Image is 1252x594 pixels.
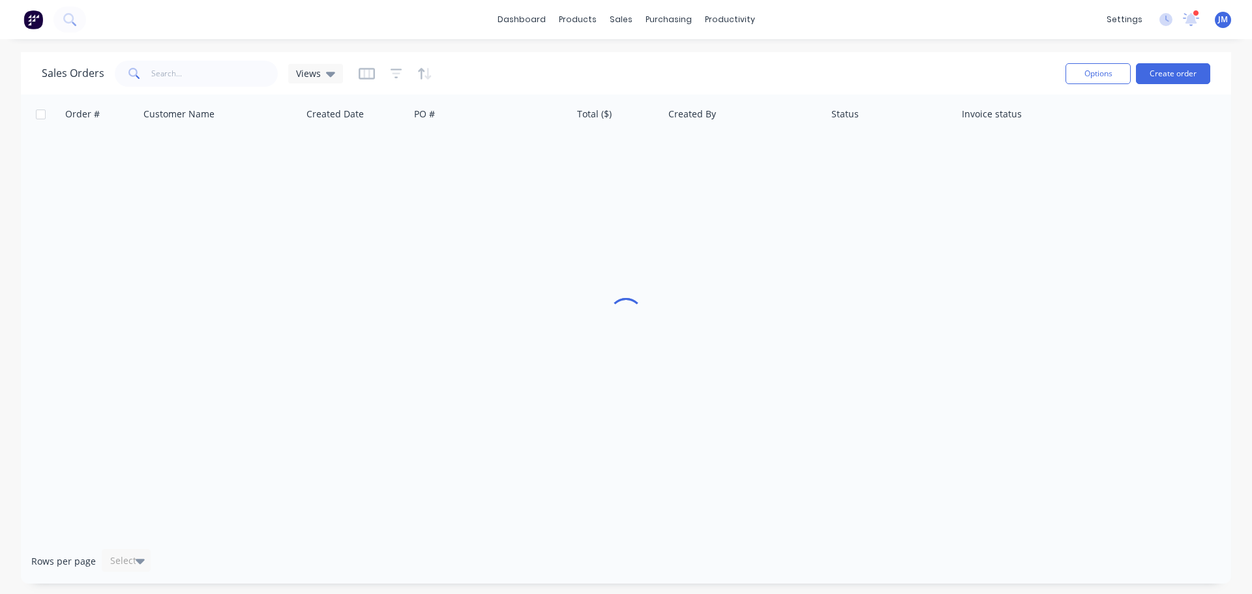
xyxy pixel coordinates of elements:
[143,108,215,121] div: Customer Name
[491,10,552,29] a: dashboard
[603,10,639,29] div: sales
[65,108,100,121] div: Order #
[668,108,716,121] div: Created By
[306,108,364,121] div: Created Date
[23,10,43,29] img: Factory
[577,108,612,121] div: Total ($)
[151,61,278,87] input: Search...
[42,67,104,80] h1: Sales Orders
[698,10,762,29] div: productivity
[31,555,96,568] span: Rows per page
[1136,63,1210,84] button: Create order
[296,67,321,80] span: Views
[414,108,435,121] div: PO #
[1100,10,1149,29] div: settings
[639,10,698,29] div: purchasing
[1218,14,1228,25] span: JM
[962,108,1022,121] div: Invoice status
[552,10,603,29] div: products
[110,554,144,567] div: Select...
[1066,63,1131,84] button: Options
[831,108,859,121] div: Status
